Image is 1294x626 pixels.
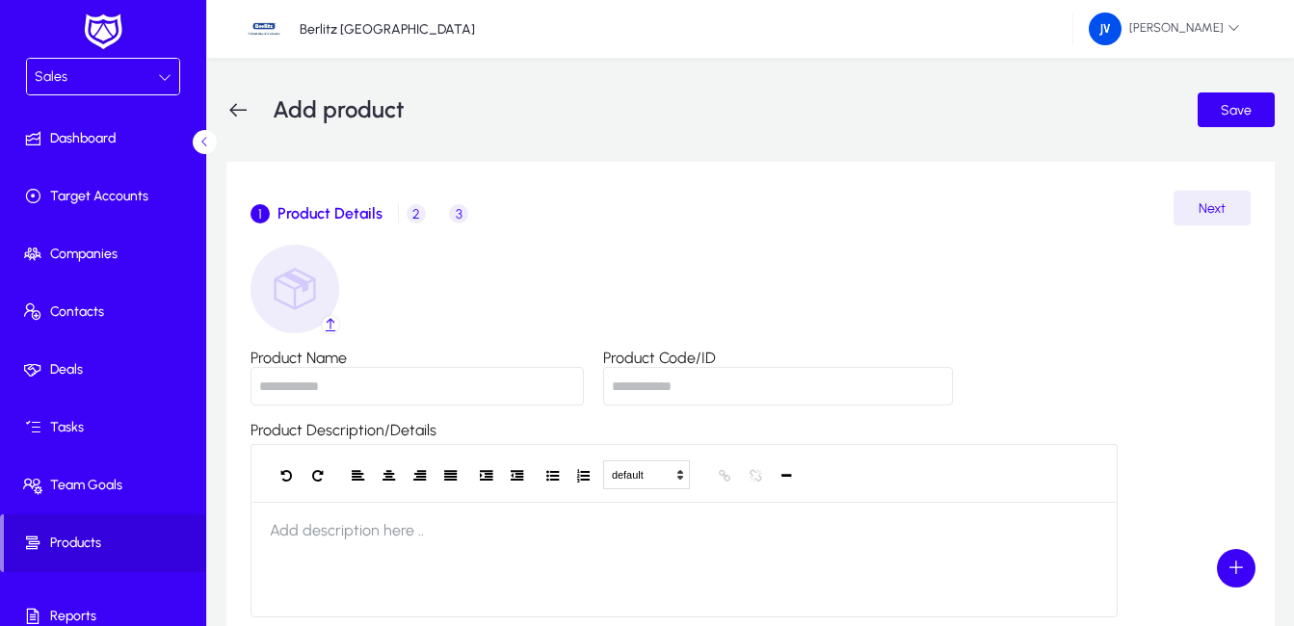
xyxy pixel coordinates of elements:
span: Sales [35,68,67,85]
a: Companies [4,225,210,283]
a: Dashboard [4,110,210,168]
h1: Add product [273,92,404,127]
button: Undo [271,462,302,489]
button: default [603,460,690,489]
a: Tasks [4,399,210,456]
a: Team Goals [4,456,210,514]
label: Product Name [251,349,347,367]
span: Team Goals [4,476,210,495]
button: Justify Center [373,462,404,489]
label: Product Code/ID [603,349,716,367]
a: Contacts [4,283,210,341]
button: Justify Left [342,462,373,489]
span: 3 [449,204,468,223]
span: 2 [407,204,426,223]
span: Contacts [4,302,210,322]
button: Horizontal Line [771,462,802,489]
a: Target Accounts [4,168,210,225]
span: Next [1199,200,1226,217]
button: Save [1198,92,1275,127]
span: Product Details [277,206,383,222]
span: Reports [4,607,210,626]
img: product-default.png [251,245,339,333]
img: 34.jpg [246,11,282,47]
button: [PERSON_NAME] [1073,12,1255,46]
span: Save [1221,102,1252,118]
img: 162.png [1089,13,1122,45]
span: [PERSON_NAME] [1089,13,1240,45]
button: Redo [302,462,332,489]
p: Berlitz [GEOGRAPHIC_DATA] [300,21,475,38]
button: Indent [470,462,501,489]
span: Tasks [4,418,210,437]
span: Add description here .. [251,502,443,559]
button: Justify Full [435,462,465,489]
img: white-logo.png [79,12,127,52]
button: Ordered List [568,462,598,489]
button: Unordered List [537,462,568,489]
button: Justify Right [404,462,435,489]
span: Dashboard [4,129,210,148]
span: 1 [251,204,270,223]
a: Deals [4,341,210,399]
button: Next [1174,191,1251,225]
label: Product Description/Details [251,421,436,439]
span: Companies [4,245,210,264]
span: Target Accounts [4,187,210,206]
span: Deals [4,360,210,379]
span: Products [4,534,206,553]
button: Outdent [501,462,532,489]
